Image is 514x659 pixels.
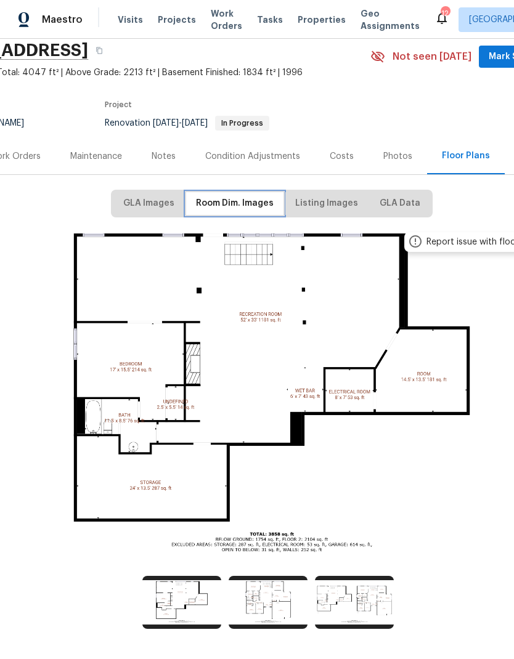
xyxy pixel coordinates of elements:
div: Condition Adjustments [205,150,300,163]
span: Project [105,101,132,108]
button: GLA Images [113,192,184,215]
button: GLA Data [370,192,430,215]
span: GLA Images [123,196,174,211]
span: GLA Data [380,196,420,211]
span: - [153,119,208,127]
img: https://cabinet-assets.s3.amazonaws.com/production/storage/8ea0fa82-442d-4a79-b760-6d9cfd929985.p... [315,576,394,629]
span: Work Orders [211,7,242,32]
span: Not seen [DATE] [393,51,471,63]
span: In Progress [216,119,268,127]
button: Listing Images [285,192,368,215]
div: Maintenance [70,150,122,163]
button: Copy Address [88,39,110,62]
div: Floor Plans [442,150,490,162]
div: Costs [330,150,354,163]
div: 12 [441,7,449,20]
div: Photos [383,150,412,163]
img: https://cabinet-assets.s3.amazonaws.com/production/storage/7a02fa10-ab1f-48e2-aeca-5a7df626e9dc.p... [229,576,308,629]
div: Notes [152,150,176,163]
img: https://cabinet-assets.s3.amazonaws.com/production/storage/bd886e1e-cfbc-4992-a16f-d3a7fd4fb653.p... [142,576,221,629]
span: Room Dim. Images [196,196,274,211]
span: [DATE] [153,119,179,127]
span: Visits [118,14,143,26]
span: Maestro [42,14,83,26]
span: Projects [158,14,196,26]
span: Tasks [257,15,283,24]
span: [DATE] [182,119,208,127]
span: Listing Images [295,196,358,211]
button: Room Dim. Images [186,192,284,215]
span: Properties [298,14,346,26]
span: Geo Assignments [361,7,420,32]
span: Renovation [105,119,269,127]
